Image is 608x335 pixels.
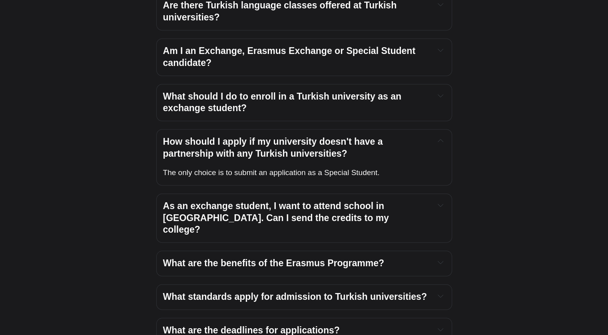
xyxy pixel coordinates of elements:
span: Am I an Exchange, Erasmus Exchange or Special Student candidate? [163,46,418,68]
span: The only choice is to submit an application as a Special Student. [163,168,380,177]
button: Expand toggle to read content [436,136,445,146]
button: Expand toggle to read content [436,91,445,100]
button: Expand toggle to read content [436,200,445,210]
button: Expand toggle to read content [436,257,445,267]
button: Expand toggle to read content [436,325,445,334]
span: As an exchange student, I want to attend school in [GEOGRAPHIC_DATA]. Can I send the credits to m... [163,201,392,235]
span: What standards apply for admission to Turkish universities? [163,291,427,302]
span: What should I do to enroll in a Turkish university as an exchange student? [163,91,404,114]
span: What are the benefits of the Erasmus Programme? [163,258,384,268]
span: How should I apply if my university doesn't have a partnership with any Turkish universities? [163,136,385,159]
button: Expand toggle to read content [436,291,445,301]
button: Expand toggle to read content [436,45,445,55]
